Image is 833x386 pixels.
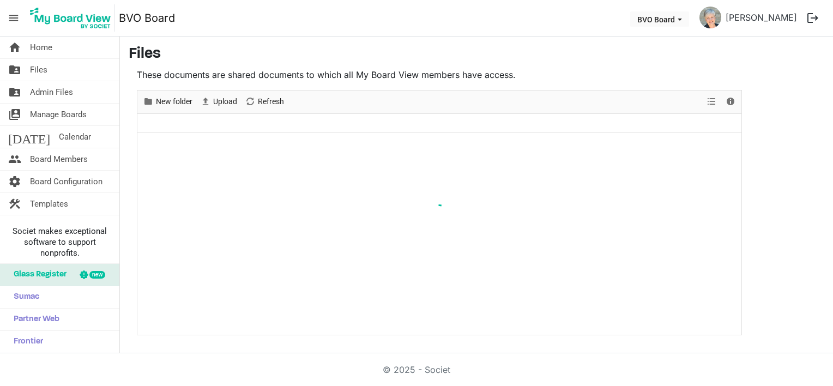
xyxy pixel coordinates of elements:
span: switch_account [8,104,21,125]
img: PyyS3O9hLMNWy5sfr9llzGd1zSo7ugH3aP_66mAqqOBuUsvSKLf-rP3SwHHrcKyCj7ldBY4ygcQ7lV8oQjcMMA_thumb.png [699,7,721,28]
a: BVO Board [119,7,175,29]
a: © 2025 - Societ [383,364,450,375]
span: Societ makes exceptional software to support nonprofits. [5,226,114,258]
span: home [8,37,21,58]
h3: Files [129,45,824,64]
a: My Board View Logo [27,4,119,32]
span: Partner Web [8,309,59,330]
span: Manage Boards [30,104,87,125]
span: construction [8,193,21,215]
span: Home [30,37,52,58]
a: [PERSON_NAME] [721,7,801,28]
span: folder_shared [8,59,21,81]
span: Sumac [8,286,39,308]
span: people [8,148,21,170]
span: menu [3,8,24,28]
span: Glass Register [8,264,67,286]
div: new [89,271,105,279]
img: My Board View Logo [27,4,114,32]
button: BVO Board dropdownbutton [630,11,689,27]
span: Calendar [59,126,91,148]
p: These documents are shared documents to which all My Board View members have access. [137,68,742,81]
span: settings [8,171,21,192]
span: Frontier [8,331,43,353]
span: Board Configuration [30,171,102,192]
span: [DATE] [8,126,50,148]
span: folder_shared [8,81,21,103]
span: Templates [30,193,68,215]
span: Files [30,59,47,81]
span: Board Members [30,148,88,170]
span: Admin Files [30,81,73,103]
button: logout [801,7,824,29]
